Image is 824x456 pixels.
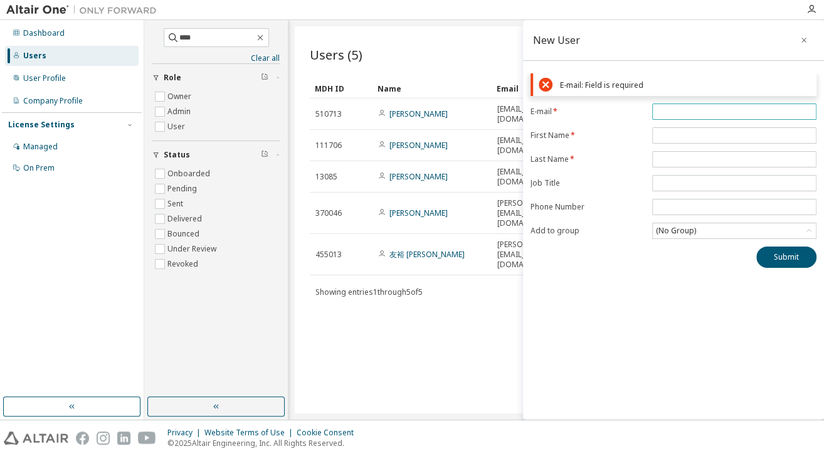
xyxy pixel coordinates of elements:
span: [EMAIL_ADDRESS][DOMAIN_NAME] [497,135,561,156]
div: (No Group) [653,223,816,238]
label: Last Name [531,154,645,164]
label: Bounced [167,226,202,241]
span: Users (5) [310,46,362,63]
button: Status [152,141,280,169]
a: 友裕 [PERSON_NAME] [389,249,465,260]
span: Status [164,150,190,160]
label: Phone Number [531,202,645,212]
div: License Settings [8,120,75,130]
div: Website Terms of Use [204,428,297,438]
div: New User [533,35,580,45]
a: [PERSON_NAME] [389,208,448,218]
p: © 2025 Altair Engineering, Inc. All Rights Reserved. [167,438,361,448]
div: Name [378,78,487,98]
label: Delivered [167,211,204,226]
label: E-mail [531,107,645,117]
div: On Prem [23,163,55,173]
span: Showing entries 1 through 5 of 5 [315,287,423,297]
label: Revoked [167,257,201,272]
span: 13085 [315,172,337,182]
div: Privacy [167,428,204,438]
div: (No Group) [653,224,697,238]
label: Add to group [531,226,645,236]
span: 370046 [315,208,342,218]
div: Cookie Consent [297,428,361,438]
label: Under Review [167,241,219,257]
span: 111706 [315,141,342,151]
label: First Name [531,130,645,141]
label: Sent [167,196,186,211]
a: [PERSON_NAME] [389,140,448,151]
span: Clear filter [261,150,268,160]
button: Submit [756,247,816,268]
img: Altair One [6,4,163,16]
label: Onboarded [167,166,213,181]
span: 510713 [315,109,342,119]
a: [PERSON_NAME] [389,109,448,119]
div: MDH ID [315,78,367,98]
a: Clear all [152,53,280,63]
img: altair_logo.svg [4,432,68,445]
span: Clear filter [261,73,268,83]
label: Pending [167,181,199,196]
span: Role [164,73,181,83]
div: E-mail: Field is required [560,80,811,90]
div: User Profile [23,73,66,83]
img: linkedin.svg [117,432,130,445]
span: [EMAIL_ADDRESS][DOMAIN_NAME] [497,167,561,187]
span: [EMAIL_ADDRESS][DOMAIN_NAME] [497,104,561,124]
div: Email [497,78,549,98]
label: Owner [167,89,194,104]
img: facebook.svg [76,432,89,445]
div: Dashboard [23,28,65,38]
img: instagram.svg [97,432,110,445]
span: [PERSON_NAME][EMAIL_ADDRESS][DOMAIN_NAME] [497,198,561,228]
div: Company Profile [23,96,83,106]
label: User [167,119,188,134]
div: Users [23,51,46,61]
span: 455013 [315,250,342,260]
span: [PERSON_NAME][EMAIL_ADDRESS][DOMAIN_NAME] [497,240,561,270]
div: Managed [23,142,58,152]
label: Admin [167,104,193,119]
img: youtube.svg [138,432,156,445]
button: Role [152,64,280,92]
label: Job Title [531,178,645,188]
a: [PERSON_NAME] [389,171,448,182]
